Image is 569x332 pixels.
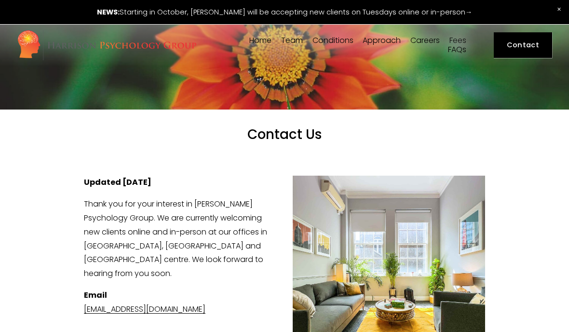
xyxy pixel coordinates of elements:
p: Thank you for your interest in [PERSON_NAME] Psychology Group. We are currently welcoming new cli... [84,197,485,281]
strong: Email [84,290,107,301]
span: Team [281,37,303,44]
a: folder dropdown [281,36,303,45]
strong: Updated [DATE] [84,177,151,188]
a: [EMAIL_ADDRESS][DOMAIN_NAME] [84,304,205,315]
h1: Contact Us [118,126,452,159]
a: Contact [494,32,552,58]
a: Careers [410,36,440,45]
img: Harrison Psychology Group [17,29,197,61]
a: folder dropdown [363,36,401,45]
span: Conditions [312,37,353,44]
a: FAQs [448,45,466,55]
a: Fees [449,36,466,45]
a: folder dropdown [312,36,353,45]
span: Approach [363,37,401,44]
a: Home [249,36,271,45]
